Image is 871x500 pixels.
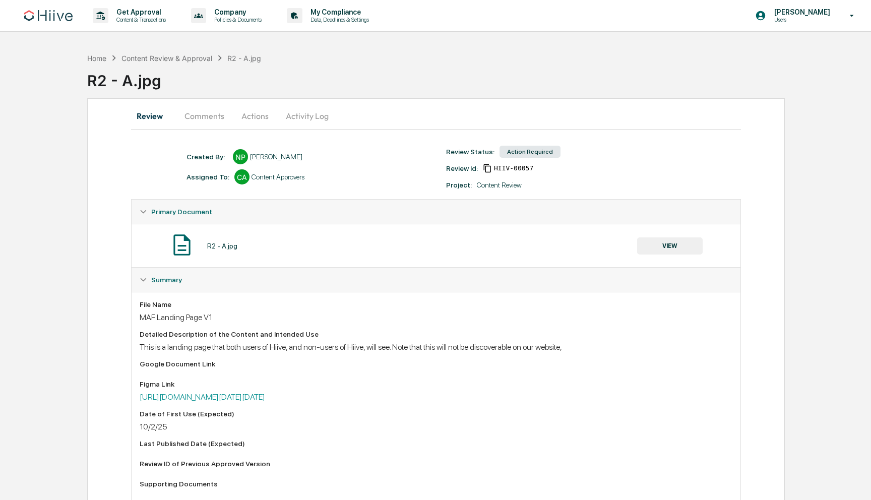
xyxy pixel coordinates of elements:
button: VIEW [637,237,703,255]
div: Figma Link [140,380,732,388]
div: NP [233,149,248,164]
div: Primary Document [132,224,740,267]
p: Get Approval [108,8,171,16]
p: [PERSON_NAME] [766,8,835,16]
div: Content Approvers [252,173,304,181]
button: Activity Log [278,104,337,128]
div: This is a landing page that both users of Hiive, and non-users of Hiive, will see. Note that this... [140,342,732,352]
button: Actions [232,104,278,128]
div: R2 - A.jpg [87,64,871,90]
div: secondary tabs example [131,104,741,128]
div: Review Id: [446,164,478,172]
div: CA [234,169,250,184]
div: Content Review [477,181,522,189]
span: Primary Document [151,208,212,216]
div: Review Status: [446,148,494,156]
p: Policies & Documents [206,16,267,23]
div: Home [87,54,106,62]
div: 10/2/25 [140,422,732,431]
div: R2 - A.jpg [227,54,261,62]
div: Supporting Documents [140,480,732,488]
p: Company [206,8,267,16]
span: b854fc9b-e64a-4032-bd5f-61483fb783f3 [494,164,533,172]
div: Last Published Date (Expected) [140,440,732,448]
div: Summary [132,268,740,292]
button: Review [131,104,176,128]
p: Content & Transactions [108,16,171,23]
div: File Name [140,300,732,308]
div: Primary Document [132,200,740,224]
div: Created By: ‎ ‎ [186,153,228,161]
div: Project: [446,181,472,189]
div: Date of First Use (Expected) [140,410,732,418]
button: Comments [176,104,232,128]
p: Users [766,16,835,23]
span: Summary [151,276,182,284]
div: Google Document Link [140,360,732,368]
div: Action Required [500,146,561,158]
div: Content Review & Approval [121,54,212,62]
div: R2 - A.jpg [207,242,237,250]
img: Document Icon [169,232,195,258]
p: Data, Deadlines & Settings [302,16,374,23]
a: [URL][DOMAIN_NAME][DATE][DATE] [140,392,265,402]
div: MAF Landing Page V1 [140,312,732,322]
div: [PERSON_NAME] [250,153,302,161]
div: Review ID of Previous Approved Version [140,460,732,468]
img: logo [24,10,73,21]
div: Summary [132,292,740,500]
p: My Compliance [302,8,374,16]
div: Assigned To: [186,173,229,181]
div: Detailed Description of the Content and Intended Use [140,330,732,338]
